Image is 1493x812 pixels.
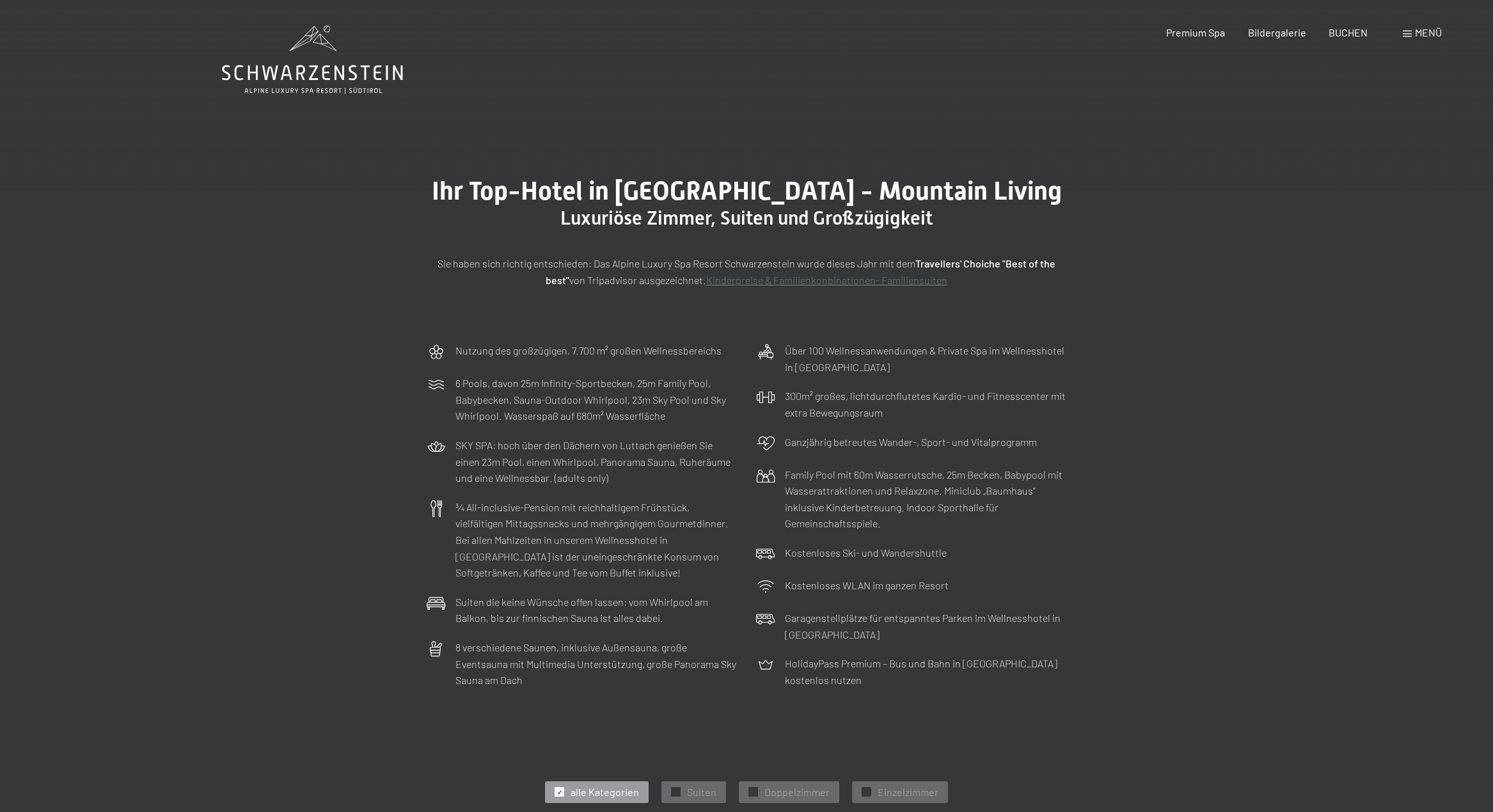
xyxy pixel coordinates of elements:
[1415,26,1442,38] span: Menü
[674,788,679,797] span: ✓
[1166,26,1225,38] a: Premium Spa
[785,466,1066,532] p: Family Pool mit 60m Wasserrutsche, 25m Becken, Babypool mit Wasserattraktionen und Relaxzone. Min...
[427,255,1066,288] p: Sie haben sich richtig entschieden: Das Alpine Luxury Spa Resort Schwarzenstein wurde dieses Jahr...
[785,655,1066,688] p: HolidayPass Premium – Bus und Bahn in [GEOGRAPHIC_DATA] kostenlos nutzen
[455,342,722,359] p: Nutzung des großzügigen, 7.700 m² großen Wellnessbereichs
[432,176,1062,206] span: Ihr Top-Hotel in [GEOGRAPHIC_DATA] - Mountain Living
[751,788,756,797] span: ✓
[864,788,869,797] span: ✓
[785,434,1037,450] p: Ganzjährig betreutes Wander-, Sport- und Vitalprogramm
[785,388,1066,420] p: 300m² großes, lichtdurchflutetes Kardio- und Fitnesscenter mit extra Bewegungsraum
[878,785,938,799] span: Einzelzimmer
[557,788,562,797] span: ✓
[560,207,933,229] span: Luxuriöse Zimmer, Suiten und Großzügigkeit
[764,785,830,799] span: Doppelzimmer
[785,577,949,594] p: Kostenloses WLAN im ganzen Resort
[455,594,737,626] p: Suiten die keine Wünsche offen lassen: vom Whirlpool am Balkon, bis zur finnischen Sauna ist alle...
[455,499,737,581] p: ¾ All-inclusive-Pension mit reichhaltigem Frühstück, vielfältigen Mittagssnacks und mehrgängigem ...
[1248,26,1306,38] a: Bildergalerie
[687,785,716,799] span: Suiten
[455,375,737,424] p: 6 Pools, davon 25m Infinity-Sportbecken, 25m Family Pool, Babybecken, Sauna-Outdoor Whirlpool, 23...
[785,610,1066,642] p: Garagenstellplätze für entspanntes Parken im Wellnesshotel in [GEOGRAPHIC_DATA]
[1329,26,1368,38] a: BUCHEN
[571,785,639,799] span: alle Kategorien
[785,342,1066,375] p: Über 100 Wellnessanwendungen & Private Spa im Wellnesshotel in [GEOGRAPHIC_DATA]
[785,545,947,561] p: Kostenloses Ski- und Wandershuttle
[455,639,737,689] p: 8 verschiedene Saunen, inklusive Außensauna, große Eventsauna mit Multimedia Unterstützung, große...
[455,437,737,486] p: SKY SPA: hoch über den Dächern von Luttach genießen Sie einen 23m Pool, einen Whirlpool, Panorama...
[546,257,1055,286] strong: Travellers' Choiche "Best of the best"
[706,274,947,286] a: Kinderpreise & Familienkonbinationen- Familiensuiten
